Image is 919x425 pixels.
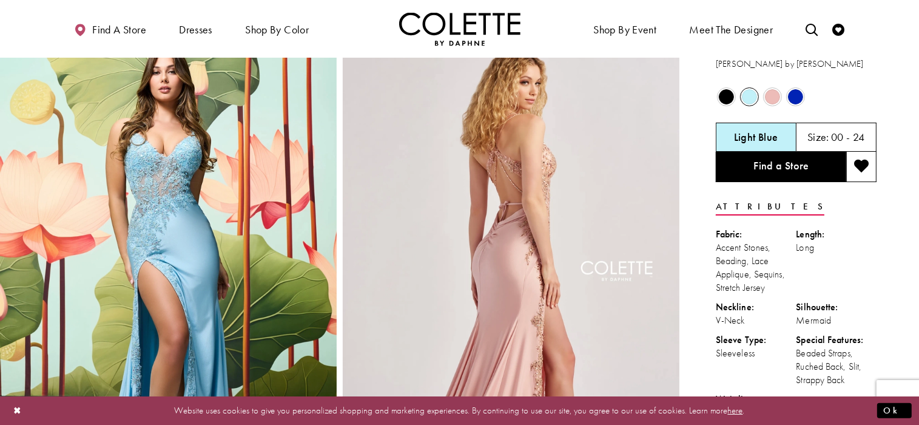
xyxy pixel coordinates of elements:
div: Waistline: [716,393,796,406]
span: Shop by color [245,24,309,36]
a: Visit Home Page [399,12,520,46]
div: Length: [796,228,877,241]
div: Royal Blue [785,86,806,107]
h5: Chosen color [734,131,778,143]
img: Colette by Daphne [399,12,520,46]
div: Silhouette: [796,301,877,314]
div: V-Neck [716,314,796,327]
span: Shop By Event [593,24,656,36]
button: Add to wishlist [846,152,877,182]
span: Shop By Event [590,12,659,46]
button: Submit Dialog [877,403,912,418]
a: Toggle search [803,12,821,46]
div: Accent Stones, Beading, Lace Applique, Sequins, Stretch Jersey [716,241,796,294]
h5: 00 - 24 [831,131,865,143]
div: Rose Gold [762,86,783,107]
div: Mermaid [796,314,877,327]
div: Light Blue [739,86,760,107]
div: Long [796,241,877,254]
span: Dresses [179,24,212,36]
p: Website uses cookies to give you personalized shopping and marketing experiences. By continuing t... [87,403,832,419]
div: Product color controls state depends on size chosen [716,85,877,108]
div: Neckline: [716,301,796,314]
div: Sleeveless [716,347,796,360]
button: Close Dialog [7,400,28,421]
a: Find a Store [716,152,846,182]
a: Check Wishlist [829,12,847,46]
div: Black [716,86,737,107]
a: Find a store [72,12,149,46]
span: Shop by color [242,12,312,46]
a: here [728,404,743,416]
a: Meet the designer [687,12,776,46]
a: Attributes [716,198,824,216]
div: Fabric: [716,228,796,241]
div: Special Features: [796,333,877,347]
div: Sleeve Type: [716,333,796,347]
span: Find a store [92,24,146,36]
span: Dresses [176,12,215,46]
span: Meet the designer [690,24,773,36]
div: Beaded Straps, Ruched Back, Slit, Strappy Back [796,347,877,387]
span: Size: [807,130,829,144]
h3: [PERSON_NAME] by [PERSON_NAME] [716,57,877,71]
